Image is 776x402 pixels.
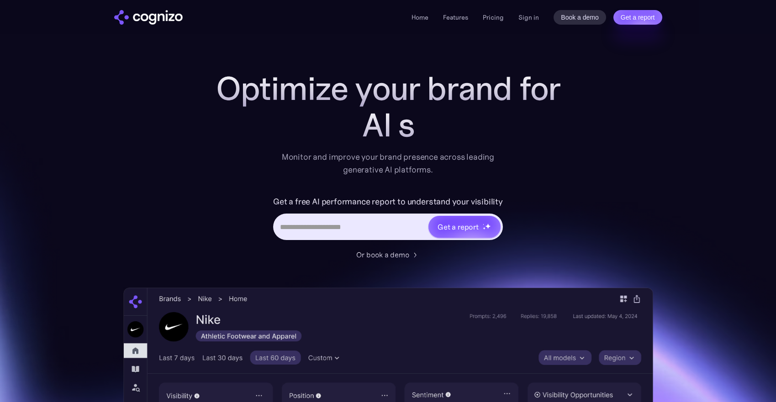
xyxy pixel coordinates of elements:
div: AI s [206,107,571,143]
a: home [114,10,183,25]
form: Hero URL Input Form [273,194,503,245]
img: star [483,224,484,225]
img: star [483,227,486,230]
a: Get a report [613,10,662,25]
div: Monitor and improve your brand presence across leading generative AI platforms. [276,151,501,176]
img: star [485,223,491,229]
label: Get a free AI performance report to understand your visibility [273,194,503,209]
h1: Optimize your brand for [206,70,571,107]
a: Book a demo [554,10,606,25]
a: Or book a demo [356,249,420,260]
a: Features [443,13,468,21]
a: Home [412,13,428,21]
div: Get a report [438,221,479,232]
a: Sign in [518,12,539,23]
a: Get a reportstarstarstar [428,215,501,239]
div: Or book a demo [356,249,409,260]
a: Pricing [483,13,504,21]
img: cognizo logo [114,10,183,25]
